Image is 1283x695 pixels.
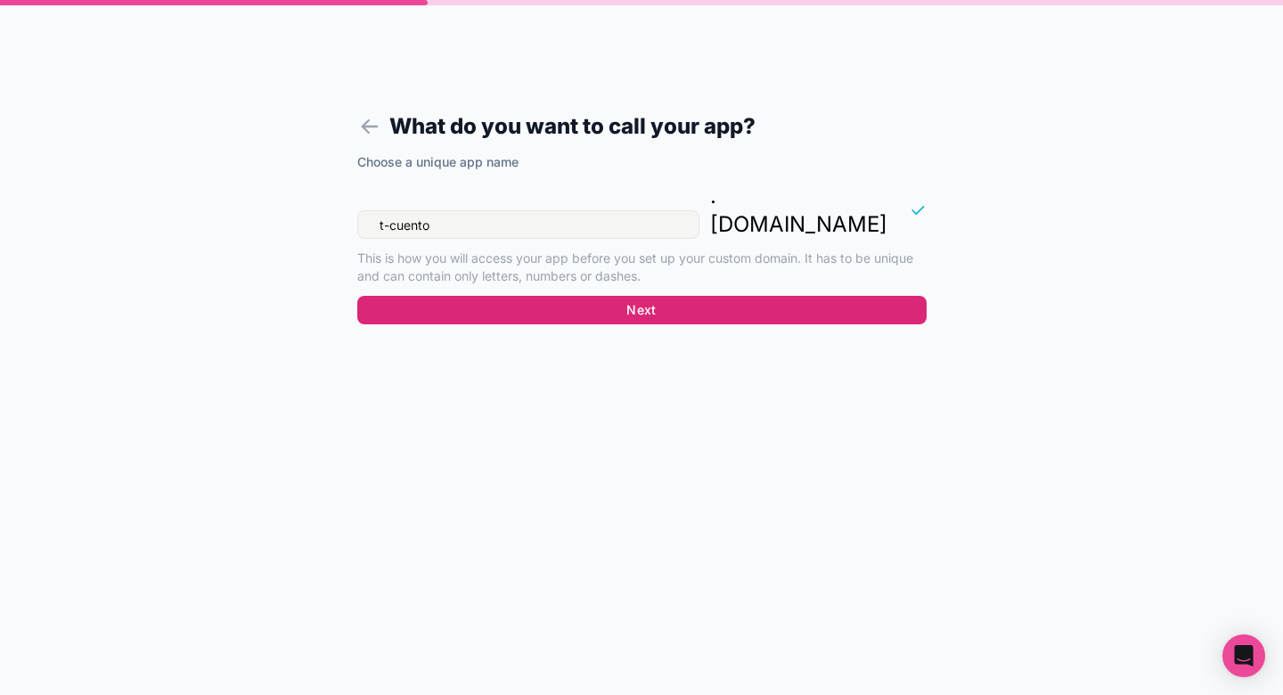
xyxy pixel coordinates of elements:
[357,249,927,285] p: This is how you will access your app before you set up your custom domain. It has to be unique an...
[710,182,887,239] p: . [DOMAIN_NAME]
[357,210,699,239] input: t-cuento
[357,153,519,171] label: Choose a unique app name
[1222,634,1265,677] div: Open Intercom Messenger
[357,296,927,324] button: Next
[357,110,927,143] h1: What do you want to call your app?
